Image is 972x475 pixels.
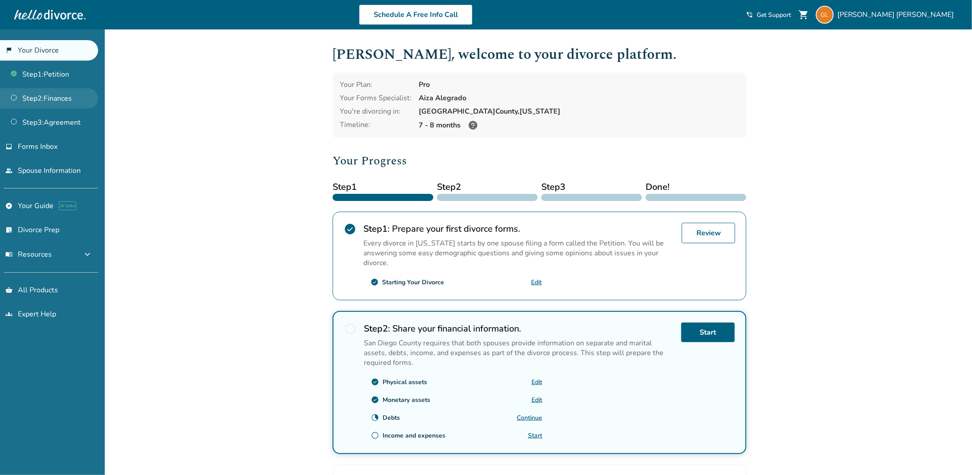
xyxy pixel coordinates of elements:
[382,278,444,287] div: Starting Your Divorce
[364,323,390,335] strong: Step 2 :
[746,11,753,18] span: phone_in_talk
[59,201,76,210] span: AI beta
[371,414,379,422] span: clock_loader_40
[419,80,739,90] div: Pro
[816,6,834,24] img: garrettluttmann@gmail.com
[364,338,674,368] p: San Diego County requires that both spouses provide information on separate and marital assets, d...
[383,431,445,440] div: Income and expenses
[927,432,972,475] iframe: Chat Widget
[681,323,735,342] a: Start
[531,378,542,386] a: Edit
[333,152,746,170] h2: Your Progress
[419,106,739,116] div: [GEOGRAPHIC_DATA] County, [US_STATE]
[531,278,542,287] a: Edit
[82,249,93,260] span: expand_more
[5,311,12,318] span: groups
[333,44,746,66] h1: [PERSON_NAME] , welcome to your divorce platform.
[541,180,642,194] span: Step 3
[682,223,735,243] a: Review
[528,431,542,440] a: Start
[344,323,357,335] span: radio_button_unchecked
[383,414,400,422] div: Debts
[371,278,379,286] span: check_circle
[18,142,58,152] span: Forms Inbox
[531,396,542,404] a: Edit
[371,431,379,439] span: radio_button_unchecked
[333,180,433,194] span: Step 1
[364,323,674,335] h2: Share your financial information.
[5,47,12,54] span: flag_2
[363,238,675,268] p: Every divorce in [US_STATE] starts by one spouse filing a form called the Petition. You will be a...
[798,9,809,20] span: shopping_cart
[646,180,746,194] span: Done!
[383,378,427,386] div: Physical assets
[5,226,12,233] span: list_alt_check
[383,396,430,404] div: Monetary assets
[5,202,12,209] span: explore
[746,11,791,19] a: phone_in_talkGet Support
[344,223,356,235] span: check_circle
[5,167,12,174] span: people
[5,251,12,258] span: menu_book
[371,396,379,404] span: check_circle
[371,378,379,386] span: check_circle
[340,106,412,116] div: You're divorcing in:
[757,11,791,19] span: Get Support
[340,80,412,90] div: Your Plan:
[340,93,412,103] div: Your Forms Specialist:
[363,223,675,235] h2: Prepare your first divorce forms.
[5,250,52,259] span: Resources
[5,143,12,150] span: inbox
[419,120,739,131] div: 7 - 8 months
[419,93,739,103] div: Aiza Alegrado
[5,287,12,294] span: shopping_basket
[363,223,390,235] strong: Step 1 :
[359,4,473,25] a: Schedule A Free Info Call
[340,120,412,131] div: Timeline:
[517,414,542,422] a: Continue
[437,180,538,194] span: Step 2
[837,10,958,20] span: [PERSON_NAME] [PERSON_NAME]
